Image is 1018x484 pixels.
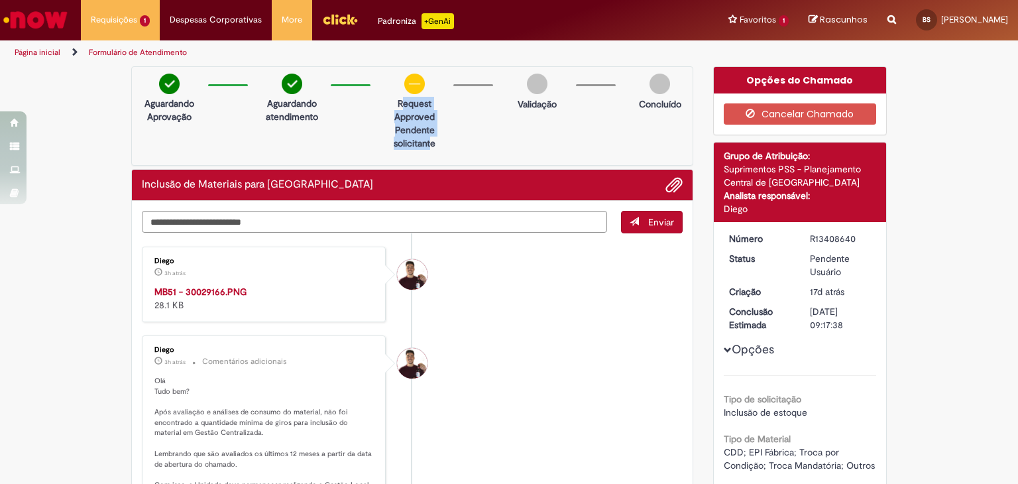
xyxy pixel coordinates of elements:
[810,285,872,298] div: 13/08/2025 11:17:34
[719,285,801,298] dt: Criação
[154,257,375,265] div: Diego
[154,286,247,298] a: MB51 - 30029166.PNG
[10,40,669,65] ul: Trilhas de página
[724,406,807,418] span: Inclusão de estoque
[137,97,201,123] p: Aguardando Aprovação
[1,7,70,33] img: ServiceNow
[740,13,776,27] span: Favoritos
[202,356,287,367] small: Comentários adicionais
[282,74,302,94] img: check-circle-green.png
[809,14,868,27] a: Rascunhos
[260,97,324,123] p: Aguardando atendimento
[142,211,607,233] textarea: Digite sua mensagem aqui...
[170,13,262,27] span: Despesas Corporativas
[724,189,877,202] div: Analista responsável:
[779,15,789,27] span: 1
[820,13,868,26] span: Rascunhos
[164,358,186,366] span: 3h atrás
[404,74,425,94] img: circle-minus.png
[810,252,872,278] div: Pendente Usuário
[378,13,454,29] div: Padroniza
[91,13,137,27] span: Requisições
[621,211,683,233] button: Enviar
[282,13,302,27] span: More
[810,286,844,298] span: 17d atrás
[518,97,557,111] p: Validação
[719,252,801,265] dt: Status
[159,74,180,94] img: check-circle-green.png
[89,47,187,58] a: Formulário de Atendimento
[810,232,872,245] div: R13408640
[724,103,877,125] button: Cancelar Chamado
[164,269,186,277] time: 29/08/2025 12:24:24
[724,149,877,162] div: Grupo de Atribuição:
[397,348,427,379] div: Diego Henrique Da Silva
[648,216,674,228] span: Enviar
[810,305,872,332] div: [DATE] 09:17:38
[527,74,547,94] img: img-circle-grey.png
[140,15,150,27] span: 1
[154,346,375,354] div: Diego
[397,259,427,290] div: Diego Henrique Da Silva
[724,433,791,445] b: Tipo de Material
[650,74,670,94] img: img-circle-grey.png
[941,14,1008,25] span: [PERSON_NAME]
[724,393,801,405] b: Tipo de solicitação
[724,446,875,471] span: CDD; EPI Fábrica; Troca por Condição; Troca Mandatória; Outros
[164,269,186,277] span: 3h atrás
[154,285,375,312] div: 28.1 KB
[639,97,681,111] p: Concluído
[714,67,887,93] div: Opções do Chamado
[724,162,877,189] div: Suprimentos PSS - Planejamento Central de [GEOGRAPHIC_DATA]
[810,286,844,298] time: 13/08/2025 11:17:34
[382,97,447,123] p: request approved
[142,179,373,191] h2: Inclusão de Materiais para Estoques Histórico de tíquete
[164,358,186,366] time: 29/08/2025 12:23:52
[719,232,801,245] dt: Número
[724,202,877,215] div: Diego
[422,13,454,29] p: +GenAi
[665,176,683,194] button: Adicionar anexos
[719,305,801,332] dt: Conclusão Estimada
[923,15,931,24] span: BS
[322,9,358,29] img: click_logo_yellow_360x200.png
[382,123,447,150] p: Pendente solicitante
[15,47,60,58] a: Página inicial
